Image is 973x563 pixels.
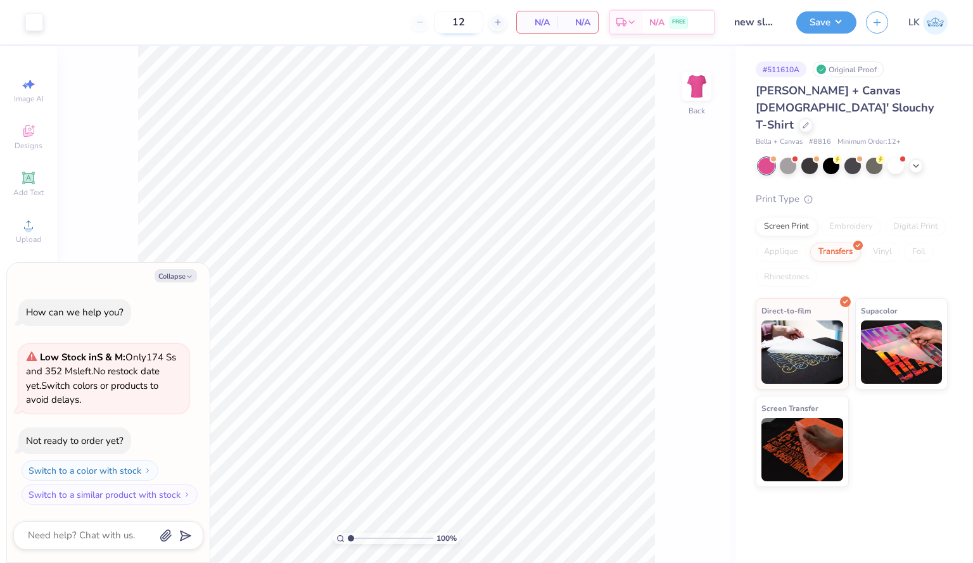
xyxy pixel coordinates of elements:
[565,16,590,29] span: N/A
[861,304,898,317] span: Supacolor
[649,16,665,29] span: N/A
[725,9,787,35] input: Untitled Design
[26,306,124,319] div: How can we help you?
[756,268,817,287] div: Rhinestones
[861,320,943,384] img: Supacolor
[756,137,803,148] span: Bella + Canvas
[684,73,709,99] img: Back
[865,243,900,262] div: Vinyl
[436,533,457,544] span: 100 %
[14,94,44,104] span: Image AI
[756,61,806,77] div: # 511610A
[689,105,705,117] div: Back
[821,217,881,236] div: Embroidery
[13,187,44,198] span: Add Text
[40,351,125,364] strong: Low Stock in S & M :
[761,418,843,481] img: Screen Transfer
[761,320,843,384] img: Direct-to-film
[155,269,197,282] button: Collapse
[434,11,483,34] input: – –
[756,243,806,262] div: Applique
[908,10,948,35] a: LK
[761,304,811,317] span: Direct-to-film
[183,491,191,498] img: Switch to a similar product with stock
[885,217,946,236] div: Digital Print
[796,11,856,34] button: Save
[672,18,685,27] span: FREE
[22,460,158,481] button: Switch to a color with stock
[809,137,831,148] span: # 8816
[756,83,934,132] span: [PERSON_NAME] + Canvas [DEMOGRAPHIC_DATA]' Slouchy T-Shirt
[22,484,198,505] button: Switch to a similar product with stock
[15,141,42,151] span: Designs
[756,192,948,206] div: Print Type
[16,234,41,244] span: Upload
[810,243,861,262] div: Transfers
[756,217,817,236] div: Screen Print
[837,137,901,148] span: Minimum Order: 12 +
[525,16,550,29] span: N/A
[813,61,884,77] div: Original Proof
[908,15,920,30] span: LK
[144,467,151,474] img: Switch to a color with stock
[923,10,948,35] img: Lia Kemnetz
[26,434,124,447] div: Not ready to order yet?
[761,402,818,415] span: Screen Transfer
[26,365,160,392] span: No restock date yet.
[904,243,934,262] div: Foil
[26,351,176,407] span: Only 174 Ss and 352 Ms left. Switch colors or products to avoid delays.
